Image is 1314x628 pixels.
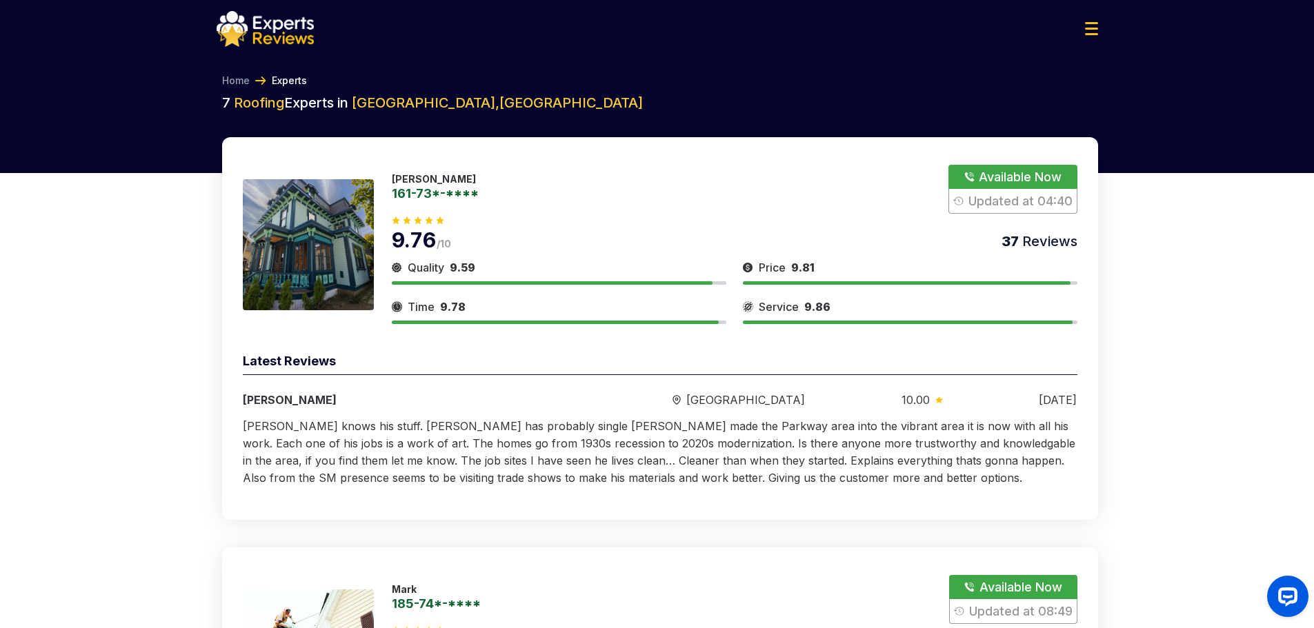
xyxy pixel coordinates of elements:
p: Mark [392,583,481,595]
span: 10.00 [902,392,930,408]
nav: Breadcrumb [217,74,1098,88]
iframe: OpenWidget widget [1256,570,1314,628]
span: [PERSON_NAME] knows his stuff. [PERSON_NAME] has probably single [PERSON_NAME] made the Parkway a... [243,419,1075,485]
img: slider icon [392,259,402,276]
span: [GEOGRAPHIC_DATA] , [GEOGRAPHIC_DATA] [352,94,643,111]
span: Reviews [1019,233,1077,250]
img: slider icon [392,298,402,315]
span: Service [759,298,799,315]
div: [DATE] [1039,392,1077,408]
img: Menu Icon [1085,22,1098,35]
img: slider icon [743,298,753,315]
span: 9.81 [791,261,815,274]
span: 9.86 [804,300,830,314]
span: 37 [1002,233,1019,250]
span: Roofing [234,94,284,111]
span: 9.76 [392,227,437,252]
p: [PERSON_NAME] [392,173,479,185]
img: 175933056172119.jpeg [243,179,374,310]
img: slider icon [935,396,943,403]
a: Experts [272,74,307,88]
div: Latest Reviews [243,352,1077,375]
a: Home [222,74,250,88]
span: Price [759,259,786,276]
span: [GEOGRAPHIC_DATA] [686,392,805,408]
span: Time [408,298,435,315]
span: 9.78 [440,300,466,314]
span: Quality [408,259,444,276]
img: logo [217,11,314,47]
span: /10 [437,238,452,250]
img: slider icon [673,395,681,405]
span: 9.59 [450,261,475,274]
div: [PERSON_NAME] [243,392,577,408]
h2: 7 Experts in [222,93,1098,112]
img: slider icon [743,259,753,276]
